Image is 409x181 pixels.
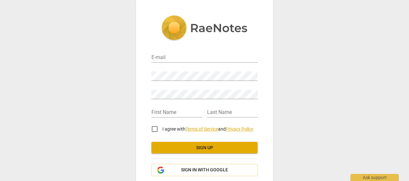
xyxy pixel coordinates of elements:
span: Sign in with Google [181,167,228,173]
a: Terms of Service [186,126,218,132]
button: Sign up [151,142,258,153]
img: 5ac2273c67554f335776073100b6d88f.svg [161,15,248,42]
div: Ask support [350,174,399,181]
button: Sign in with Google [151,164,258,176]
a: Privacy Policy [226,126,253,132]
span: Sign up [157,145,252,151]
span: I agree with and [162,126,253,132]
